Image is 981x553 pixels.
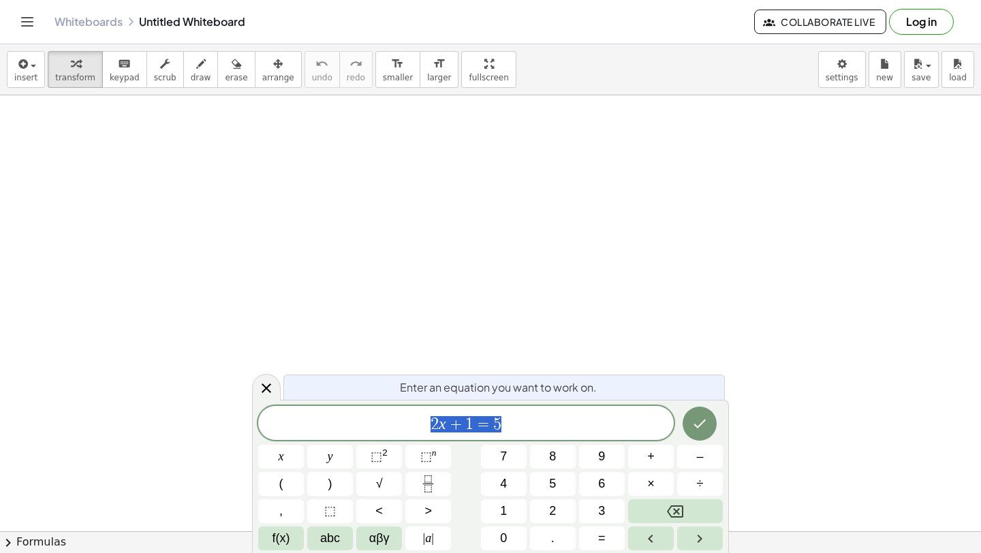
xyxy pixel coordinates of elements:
[432,447,437,458] sup: n
[48,51,103,88] button: transform
[146,51,184,88] button: scrub
[647,475,655,493] span: ×
[258,445,304,469] button: x
[530,445,576,469] button: 8
[549,447,556,466] span: 8
[420,449,432,463] span: ⬚
[258,526,304,550] button: Functions
[876,73,893,82] span: new
[530,526,576,550] button: .
[279,447,284,466] span: x
[312,73,332,82] span: undo
[431,531,434,545] span: |
[677,445,723,469] button: Minus
[889,9,954,35] button: Log in
[598,475,605,493] span: 6
[826,73,858,82] span: settings
[446,416,466,432] span: +
[54,15,123,29] a: Whiteboards
[423,531,426,545] span: |
[305,51,340,88] button: undoundo
[481,526,527,550] button: 0
[272,529,290,548] span: f(x)
[315,56,328,72] i: undo
[530,472,576,496] button: 5
[628,445,674,469] button: Plus
[433,56,446,72] i: format_size
[683,407,717,441] button: Done
[420,51,458,88] button: format_sizelarger
[375,502,383,520] span: <
[869,51,901,88] button: new
[262,73,294,82] span: arrange
[356,526,402,550] button: Greek alphabet
[598,502,605,520] span: 3
[912,73,931,82] span: save
[55,73,95,82] span: transform
[473,416,493,432] span: =
[677,526,723,550] button: Right arrow
[904,51,939,88] button: save
[307,472,353,496] button: )
[598,447,605,466] span: 9
[375,51,420,88] button: format_sizesmaller
[328,447,333,466] span: y
[307,445,353,469] button: y
[677,472,723,496] button: Divide
[628,526,674,550] button: Left arrow
[382,447,388,458] sup: 2
[279,502,283,520] span: ,
[754,10,886,34] button: Collaborate Live
[154,73,176,82] span: scrub
[356,472,402,496] button: Square root
[356,445,402,469] button: Squared
[405,526,451,550] button: Absolute value
[279,475,283,493] span: (
[7,51,45,88] button: insert
[405,445,451,469] button: Superscript
[697,475,704,493] span: ÷
[439,415,446,432] var: x
[349,56,362,72] i: redo
[500,475,507,493] span: 4
[431,416,439,432] span: 2
[461,51,516,88] button: fullscreen
[307,499,353,523] button: Placeholder
[628,499,723,523] button: Backspace
[549,502,556,520] span: 2
[191,73,211,82] span: draw
[579,445,625,469] button: 9
[371,449,382,463] span: ⬚
[941,51,974,88] button: load
[469,73,508,82] span: fullscreen
[500,529,507,548] span: 0
[530,499,576,523] button: 2
[551,529,555,548] span: .
[949,73,967,82] span: load
[369,529,390,548] span: αβγ
[579,472,625,496] button: 6
[818,51,866,88] button: settings
[549,475,556,493] span: 5
[376,475,383,493] span: √
[118,56,131,72] i: keyboard
[324,502,336,520] span: ⬚
[405,499,451,523] button: Greater than
[500,502,507,520] span: 1
[110,73,140,82] span: keypad
[481,472,527,496] button: 4
[391,56,404,72] i: format_size
[579,499,625,523] button: 3
[328,475,332,493] span: )
[356,499,402,523] button: Less than
[481,445,527,469] button: 7
[427,73,451,82] span: larger
[14,73,37,82] span: insert
[217,51,255,88] button: erase
[628,472,674,496] button: Times
[258,499,304,523] button: ,
[424,502,432,520] span: >
[465,416,473,432] span: 1
[579,526,625,550] button: Equals
[339,51,373,88] button: redoredo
